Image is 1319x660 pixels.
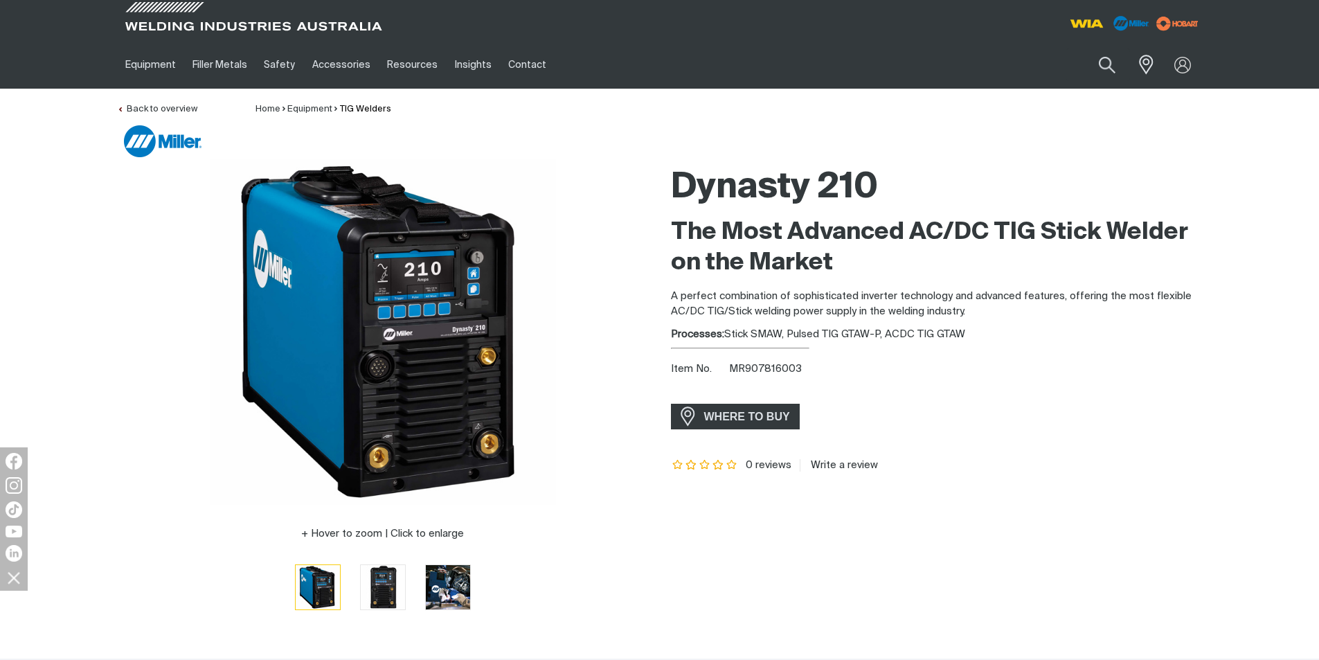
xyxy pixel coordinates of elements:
[6,501,22,518] img: TikTok
[6,545,22,562] img: LinkedIn
[671,461,739,470] span: Rating: {0}
[671,327,1203,343] div: Stick SMAW, Pulsed TIG GTAW-P, ACDC TIG GTAW
[293,526,472,542] button: Hover to zoom | Click to enlarge
[671,166,1203,211] h1: Dynasty 210
[1152,13,1203,34] img: miller
[2,566,26,589] img: hide socials
[800,459,878,472] a: Write a review
[1084,48,1131,81] button: Search products
[210,159,556,505] img: Dynasty 210
[184,41,255,89] a: Filler Metals
[671,217,1203,278] h2: The Most Advanced AC/DC TIG Stick Welder on the Market
[255,105,280,114] a: Home
[296,565,340,609] img: Dynasty 210
[500,41,555,89] a: Contact
[117,105,197,114] a: Back to overview
[426,565,470,609] img: Dynasty 210
[255,102,391,116] nav: Breadcrumb
[287,105,332,114] a: Equipment
[304,41,379,89] a: Accessories
[671,289,1203,320] p: A perfect combination of sophisticated inverter technology and advanced features, offering the mo...
[6,526,22,537] img: YouTube
[425,564,471,610] button: Go to slide 3
[671,404,800,429] a: WHERE TO BUY
[446,41,499,89] a: Insights
[746,460,791,470] span: 0 reviews
[117,41,184,89] a: Equipment
[379,41,446,89] a: Resources
[671,362,727,377] span: Item No.
[295,564,341,610] button: Go to slide 1
[6,477,22,494] img: Instagram
[340,105,391,114] a: TIG Welders
[360,564,406,610] button: Go to slide 2
[729,364,802,374] span: MR907816003
[671,329,724,339] strong: Processes:
[117,41,931,89] nav: Main
[255,41,303,89] a: Safety
[6,453,22,470] img: Facebook
[695,406,799,428] span: WHERE TO BUY
[361,565,405,609] img: Dynasty 210
[124,125,201,157] img: Miller
[1066,48,1130,81] input: Product name or item number...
